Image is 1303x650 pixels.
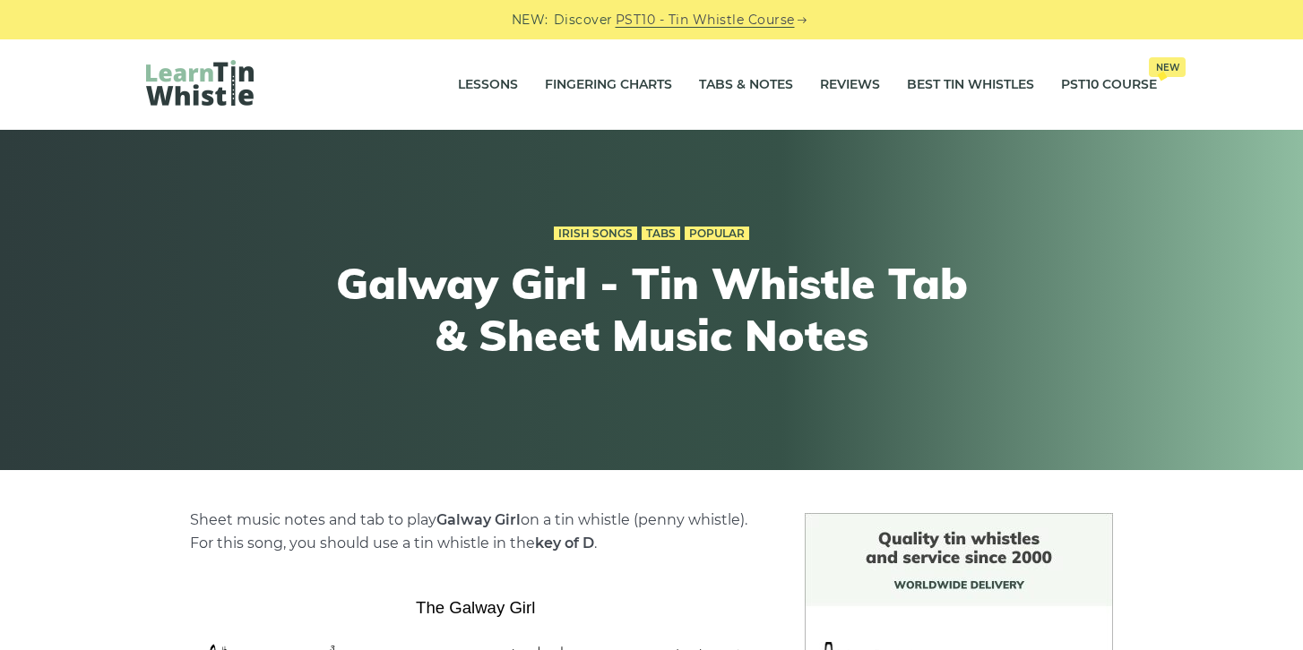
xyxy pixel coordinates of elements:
[322,258,981,361] h1: Galway Girl - Tin Whistle Tab & Sheet Music Notes
[699,63,793,107] a: Tabs & Notes
[554,227,637,241] a: Irish Songs
[642,227,680,241] a: Tabs
[146,60,254,106] img: LearnTinWhistle.com
[907,63,1034,107] a: Best Tin Whistles
[685,227,749,241] a: Popular
[436,511,521,528] strong: Galway Girl
[458,63,518,107] a: Lessons
[190,509,762,555] p: Sheet music notes and tab to play on a tin whistle (penny whistle). For this song, you should use...
[535,535,594,552] strong: key of D
[1149,57,1186,77] span: New
[820,63,880,107] a: Reviews
[1061,63,1157,107] a: PST10 CourseNew
[545,63,672,107] a: Fingering Charts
